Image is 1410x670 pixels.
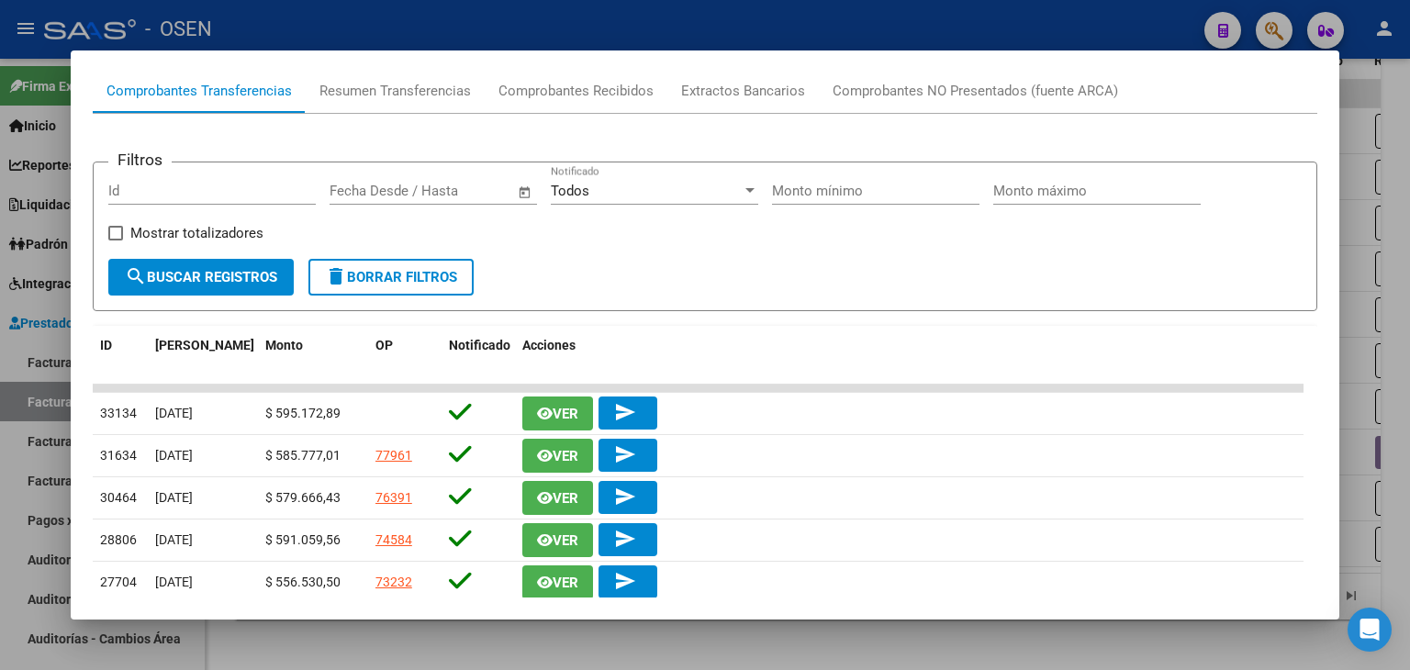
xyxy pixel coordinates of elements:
[325,269,457,285] span: Borrar Filtros
[148,326,258,386] datatable-header-cell: Fecha T.
[155,448,193,463] span: [DATE]
[420,183,509,199] input: Fecha fin
[553,575,578,591] span: Ver
[522,439,593,473] button: Ver
[265,406,341,420] span: $ 595.172,89
[1348,608,1392,652] div: Open Intercom Messenger
[155,532,193,547] span: [DATE]
[93,326,148,386] datatable-header-cell: ID
[614,443,636,465] mat-icon: send
[553,448,578,464] span: Ver
[100,490,137,505] span: 30464
[553,490,578,507] span: Ver
[375,448,412,463] a: 77961
[522,481,593,515] button: Ver
[100,448,137,463] span: 31634
[155,338,254,352] span: [PERSON_NAME]
[155,406,193,420] span: [DATE]
[368,326,442,386] datatable-header-cell: OP
[155,575,193,589] span: [DATE]
[100,575,137,589] span: 27704
[553,406,578,422] span: Ver
[265,575,341,589] span: $ 556.530,50
[375,338,393,352] span: OP
[614,486,636,508] mat-icon: send
[514,182,535,203] button: Open calendar
[498,81,654,102] div: Comprobantes Recibidos
[614,401,636,423] mat-icon: send
[551,183,589,199] span: Todos
[375,490,412,505] a: 76391
[375,575,412,589] a: 73232
[130,222,263,244] span: Mostrar totalizadores
[553,532,578,549] span: Ver
[258,326,368,386] datatable-header-cell: Monto
[125,269,277,285] span: Buscar Registros
[108,148,172,172] h3: Filtros
[265,338,303,352] span: Monto
[522,523,593,557] button: Ver
[833,81,1118,102] div: Comprobantes NO Presentados (fuente ARCA)
[106,81,292,102] div: Comprobantes Transferencias
[108,259,294,296] button: Buscar Registros
[375,532,412,547] a: 74584
[319,81,471,102] div: Resumen Transferencias
[265,448,341,463] span: $ 585.777,01
[125,265,147,287] mat-icon: search
[681,81,805,102] div: Extractos Bancarios
[100,532,137,547] span: 28806
[522,338,576,352] span: Acciones
[100,406,137,420] span: 33134
[265,490,341,505] span: $ 579.666,43
[442,326,515,386] datatable-header-cell: Notificado
[614,528,636,550] mat-icon: send
[308,259,474,296] button: Borrar Filtros
[522,565,593,599] button: Ver
[449,338,510,352] span: Notificado
[100,338,112,352] span: ID
[265,532,341,547] span: $ 591.059,56
[515,326,1304,386] datatable-header-cell: Acciones
[325,265,347,287] mat-icon: delete
[330,183,404,199] input: Fecha inicio
[522,396,593,430] button: Ver
[155,490,193,505] span: [DATE]
[614,570,636,592] mat-icon: send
